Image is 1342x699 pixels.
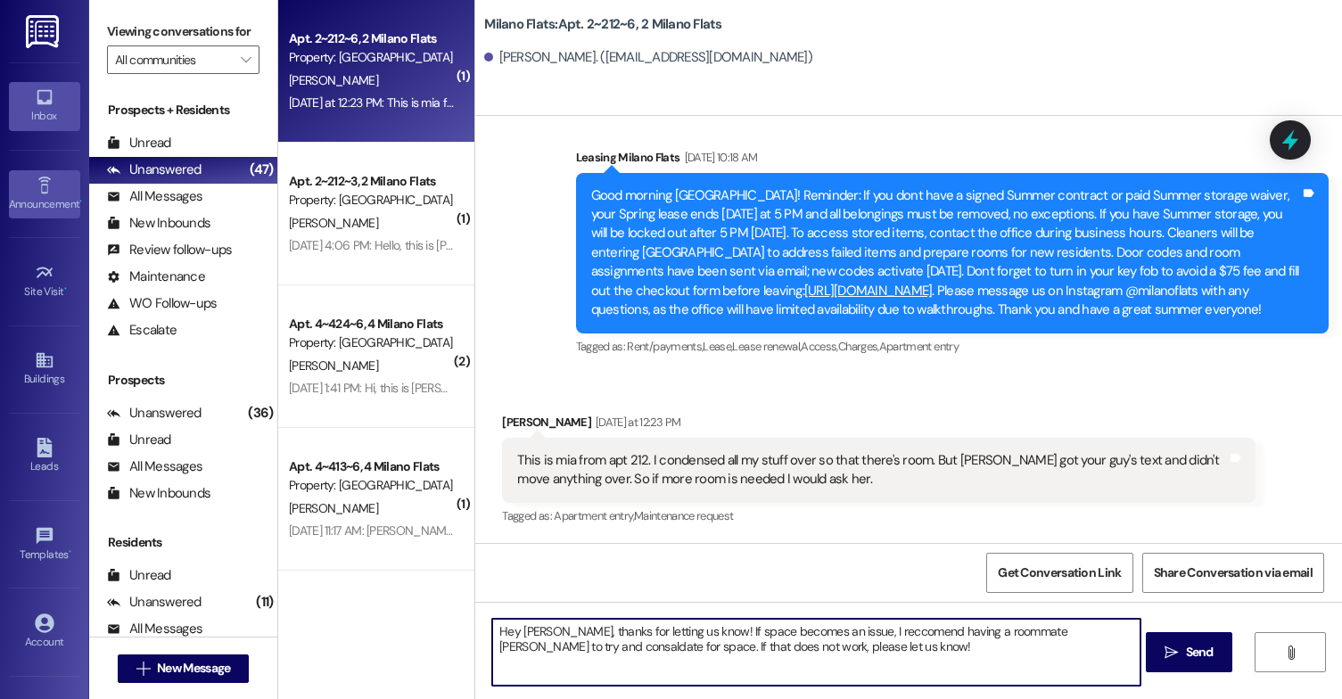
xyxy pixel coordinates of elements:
[289,522,602,539] div: [DATE] 11:17 AM: [PERSON_NAME] [STREET_ADDRESS] Apt 107
[26,15,62,48] img: ResiDesk Logo
[492,619,1140,686] textarea: Hey [PERSON_NAME], thanks for letting us know! If space becomes an issue, I reccomend having a ro...
[591,413,680,432] div: [DATE] at 12:23 PM
[576,148,1329,173] div: Leasing Milano Flats
[107,321,177,340] div: Escalate
[107,214,210,233] div: New Inbounds
[9,345,80,393] a: Buildings
[502,503,1255,529] div: Tagged as:
[245,156,277,184] div: (47)
[107,484,210,503] div: New Inbounds
[251,588,277,616] div: (11)
[107,620,202,638] div: All Messages
[107,294,217,313] div: WO Follow-ups
[107,566,171,585] div: Unread
[136,662,150,676] i: 
[998,563,1121,582] span: Get Conversation Link
[289,72,378,88] span: [PERSON_NAME]
[801,339,837,354] span: Access ,
[107,134,171,152] div: Unread
[107,241,232,259] div: Review follow-ups
[9,258,80,306] a: Site Visit •
[289,191,454,210] div: Property: [GEOGRAPHIC_DATA] Flats
[9,521,80,569] a: Templates •
[703,339,732,354] span: Lease ,
[289,48,454,67] div: Property: [GEOGRAPHIC_DATA] Flats
[1154,563,1313,582] span: Share Conversation via email
[576,333,1329,359] div: Tagged as:
[289,457,454,476] div: Apt. 4~413~6, 4 Milano Flats
[289,358,378,374] span: [PERSON_NAME]
[64,283,67,295] span: •
[804,282,933,300] a: [URL][DOMAIN_NAME]
[241,53,251,67] i: 
[107,267,205,286] div: Maintenance
[1142,553,1324,593] button: Share Conversation via email
[107,187,202,206] div: All Messages
[289,476,454,495] div: Property: [GEOGRAPHIC_DATA] Flats
[289,500,378,516] span: [PERSON_NAME]
[732,339,801,354] span: Lease renewal ,
[289,29,454,48] div: Apt. 2~212~6, 2 Milano Flats
[79,195,82,208] span: •
[1186,643,1214,662] span: Send
[838,339,879,354] span: Charges ,
[1284,646,1297,660] i: 
[89,101,277,119] div: Prospects + Residents
[115,45,231,74] input: All communities
[289,315,454,333] div: Apt. 4~424~6, 4 Milano Flats
[680,148,758,167] div: [DATE] 10:18 AM
[1165,646,1178,660] i: 
[107,457,202,476] div: All Messages
[69,546,71,558] span: •
[484,15,721,34] b: Milano Flats: Apt. 2~212~6, 2 Milano Flats
[107,160,202,179] div: Unanswered
[89,371,277,390] div: Prospects
[554,508,634,523] span: Apartment entry ,
[627,339,703,354] span: Rent/payments ,
[879,339,959,354] span: Apartment entry
[289,172,454,191] div: Apt. 2~212~3, 2 Milano Flats
[9,82,80,130] a: Inbox
[1146,632,1232,672] button: Send
[107,593,202,612] div: Unanswered
[289,333,454,352] div: Property: [GEOGRAPHIC_DATA] Flats
[289,215,378,231] span: [PERSON_NAME]
[517,451,1226,489] div: This is mia from apt 212. I condensed all my stuff over so that there's room. But [PERSON_NAME] g...
[502,413,1255,438] div: [PERSON_NAME]
[9,432,80,481] a: Leads
[986,553,1132,593] button: Get Conversation Link
[89,533,277,552] div: Residents
[107,404,202,423] div: Unanswered
[157,659,230,678] span: New Message
[243,399,277,427] div: (36)
[634,508,734,523] span: Maintenance request
[484,48,812,67] div: [PERSON_NAME]. ([EMAIL_ADDRESS][DOMAIN_NAME])
[118,654,250,683] button: New Message
[591,186,1300,320] div: Good morning [GEOGRAPHIC_DATA]! Reminder: If you dont have a signed Summer contract or paid Summe...
[107,431,171,449] div: Unread
[107,18,259,45] label: Viewing conversations for
[9,608,80,656] a: Account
